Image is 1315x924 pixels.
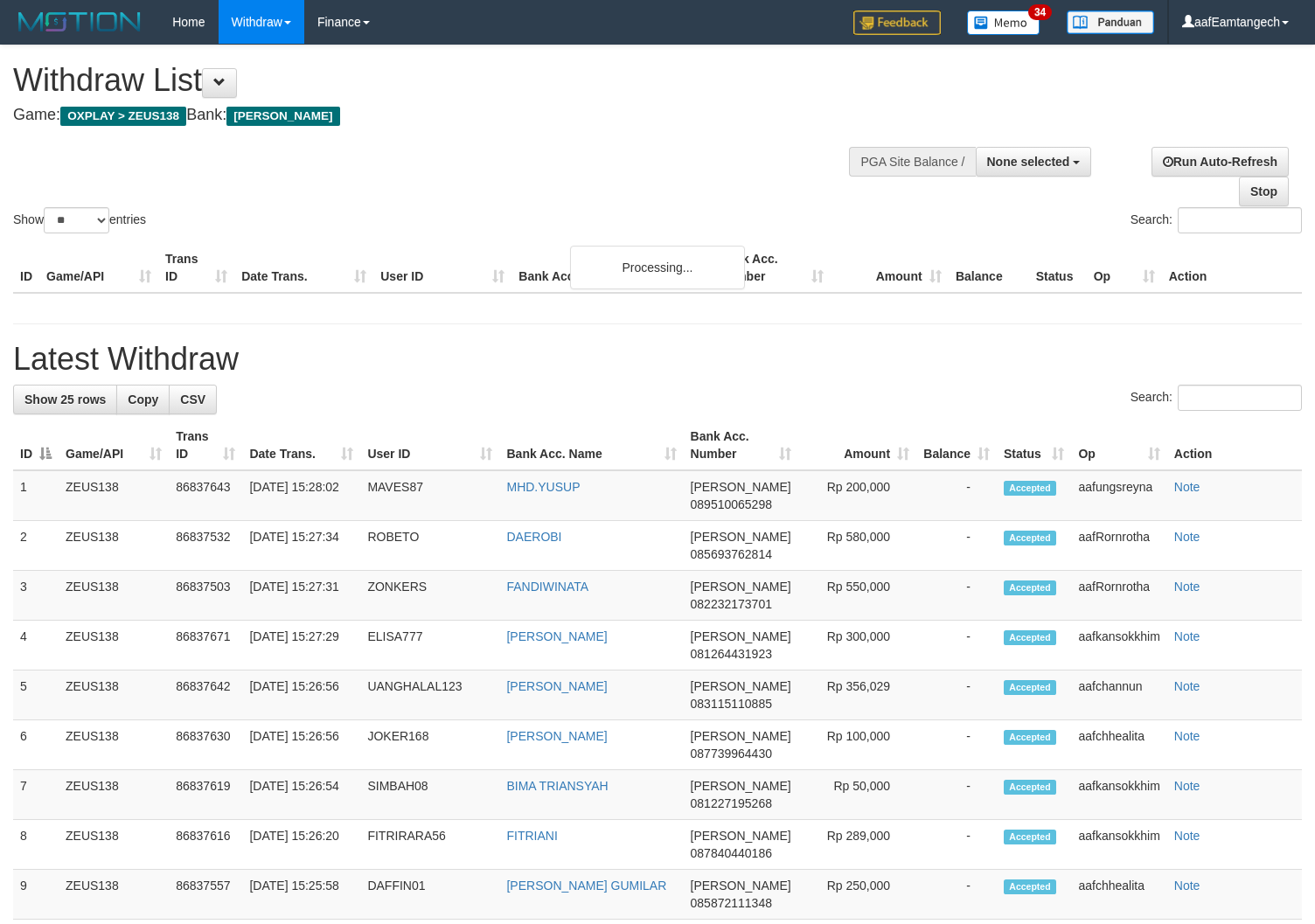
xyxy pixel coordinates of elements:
[60,107,186,126] span: OXPLAY > ZEUS138
[1174,729,1200,743] a: Note
[691,580,791,594] span: [PERSON_NAME]
[798,470,916,521] td: Rp 200,000
[360,670,499,720] td: UANGHALAL123
[506,629,607,643] a: [PERSON_NAME]
[360,621,499,670] td: ELISA777
[169,385,217,414] a: CSV
[360,720,499,770] td: JOKER168
[691,679,791,693] span: [PERSON_NAME]
[916,621,997,670] td: -
[169,470,242,521] td: 86837643
[373,243,511,293] th: User ID
[13,342,1302,377] h1: Latest Withdraw
[691,530,791,544] span: [PERSON_NAME]
[691,647,772,661] span: Copy 081264431923 to clipboard
[691,697,772,711] span: Copy 083115110885 to clipboard
[691,829,791,843] span: [PERSON_NAME]
[506,480,580,494] a: MHD.YUSUP
[849,147,975,177] div: PGA Site Balance /
[13,670,59,720] td: 5
[916,420,997,470] th: Balance: activate to sort column ascending
[242,621,360,670] td: [DATE] 15:27:29
[916,720,997,770] td: -
[506,829,557,843] a: FITRIANI
[691,629,791,643] span: [PERSON_NAME]
[169,621,242,670] td: 86837671
[1174,580,1200,594] a: Note
[13,243,39,293] th: ID
[1151,147,1289,177] a: Run Auto-Refresh
[1028,4,1052,20] span: 34
[1071,770,1166,820] td: aafkansokkhim
[1004,879,1056,894] span: Accepted
[1239,177,1289,206] a: Stop
[1004,481,1056,496] span: Accepted
[1131,385,1302,411] label: Search:
[24,393,106,406] span: Show 25 rows
[242,521,360,571] td: [DATE] 15:27:34
[1004,580,1056,595] span: Accepted
[949,243,1029,293] th: Balance
[1004,680,1056,695] span: Accepted
[691,747,772,761] span: Copy 087739964430 to clipboard
[712,243,830,293] th: Bank Acc. Number
[13,820,59,870] td: 8
[691,796,772,810] span: Copy 081227195268 to clipboard
[916,521,997,571] td: -
[506,879,666,893] a: [PERSON_NAME] GUMILAR
[1071,720,1166,770] td: aafchhealita
[506,679,607,693] a: [PERSON_NAME]
[798,521,916,571] td: Rp 580,000
[360,870,499,920] td: DAFFIN01
[798,420,916,470] th: Amount: activate to sort column ascending
[234,243,373,293] th: Date Trans.
[169,571,242,621] td: 86837503
[169,670,242,720] td: 86837642
[987,155,1070,169] span: None selected
[13,385,117,414] a: Show 25 rows
[691,896,772,910] span: Copy 085872111348 to clipboard
[242,870,360,920] td: [DATE] 15:25:58
[1174,879,1200,893] a: Note
[570,246,745,289] div: Processing...
[169,420,242,470] th: Trans ID: activate to sort column ascending
[691,846,772,860] span: Copy 087840440186 to clipboard
[13,207,146,233] label: Show entries
[691,547,772,561] span: Copy 085693762814 to clipboard
[1174,829,1200,843] a: Note
[798,670,916,720] td: Rp 356,029
[1071,820,1166,870] td: aafkansokkhim
[1004,730,1056,745] span: Accepted
[511,243,712,293] th: Bank Acc. Name
[916,820,997,870] td: -
[59,670,169,720] td: ZEUS138
[59,571,169,621] td: ZEUS138
[798,870,916,920] td: Rp 250,000
[59,870,169,920] td: ZEUS138
[13,770,59,820] td: 7
[242,571,360,621] td: [DATE] 15:27:31
[1071,670,1166,720] td: aafchannun
[59,720,169,770] td: ZEUS138
[506,530,561,544] a: DAEROBI
[59,820,169,870] td: ZEUS138
[226,107,339,126] span: [PERSON_NAME]
[916,571,997,621] td: -
[13,420,59,470] th: ID: activate to sort column descending
[1004,780,1056,795] span: Accepted
[242,720,360,770] td: [DATE] 15:26:56
[13,63,859,98] h1: Withdraw List
[499,420,683,470] th: Bank Acc. Name: activate to sort column ascending
[1071,621,1166,670] td: aafkansokkhim
[1131,207,1302,233] label: Search:
[13,521,59,571] td: 2
[59,470,169,521] td: ZEUS138
[798,720,916,770] td: Rp 100,000
[976,147,1092,177] button: None selected
[1087,243,1162,293] th: Op
[158,243,234,293] th: Trans ID
[1162,243,1302,293] th: Action
[360,820,499,870] td: FITRIRARA56
[169,770,242,820] td: 86837619
[13,870,59,920] td: 9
